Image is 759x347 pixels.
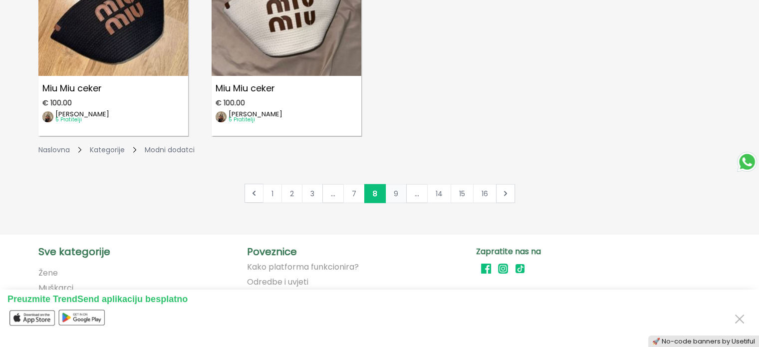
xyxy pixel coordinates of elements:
a: Odredbe i uvjeti [247,278,308,287]
a: Žene [38,267,58,279]
p: 5 Pratitelji [55,117,109,122]
a: Next page [501,188,510,198]
a: Page 8 is your current page [364,184,386,203]
a: Page 16 [473,184,497,203]
a: 🚀 No-code banners by Usetiful [652,337,755,346]
a: Page 3 [302,184,323,203]
a: Kategorije [90,145,125,155]
p: Miu Miu ceker [212,80,361,97]
a: Previous page [249,188,259,198]
button: Close [732,309,748,328]
a: Page 7 [343,184,365,203]
a: Naslovna [38,145,70,155]
p: Poveznice [247,247,472,257]
a: Muškarci [38,282,73,294]
span: € 100.00 [216,99,245,107]
a: Page 14 [427,184,451,203]
p: Miu Miu ceker [38,80,188,97]
a: Kako platforma funkcionira? [247,263,359,272]
span: Preuzmite TrendSend aplikaciju besplatno [7,294,188,304]
img: logo [476,281,536,311]
a: Page 1 [263,184,282,203]
a: Page 15 [451,184,474,203]
a: Page 9 [385,184,407,203]
p: Sve kategorije [38,247,243,257]
a: Modni dodatci [145,145,195,155]
span: € 100.00 [42,99,72,107]
p: [PERSON_NAME] [229,111,282,117]
p: [PERSON_NAME] [55,111,109,117]
a: Page 2 [281,184,302,203]
img: image [42,111,53,122]
p: Zapratite nas na [476,247,701,257]
img: image [216,111,227,122]
a: Jump forward [406,184,428,203]
p: 5 Pratitelji [229,117,282,122]
a: Jump backward [322,184,344,203]
ul: Pagination [245,184,515,203]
